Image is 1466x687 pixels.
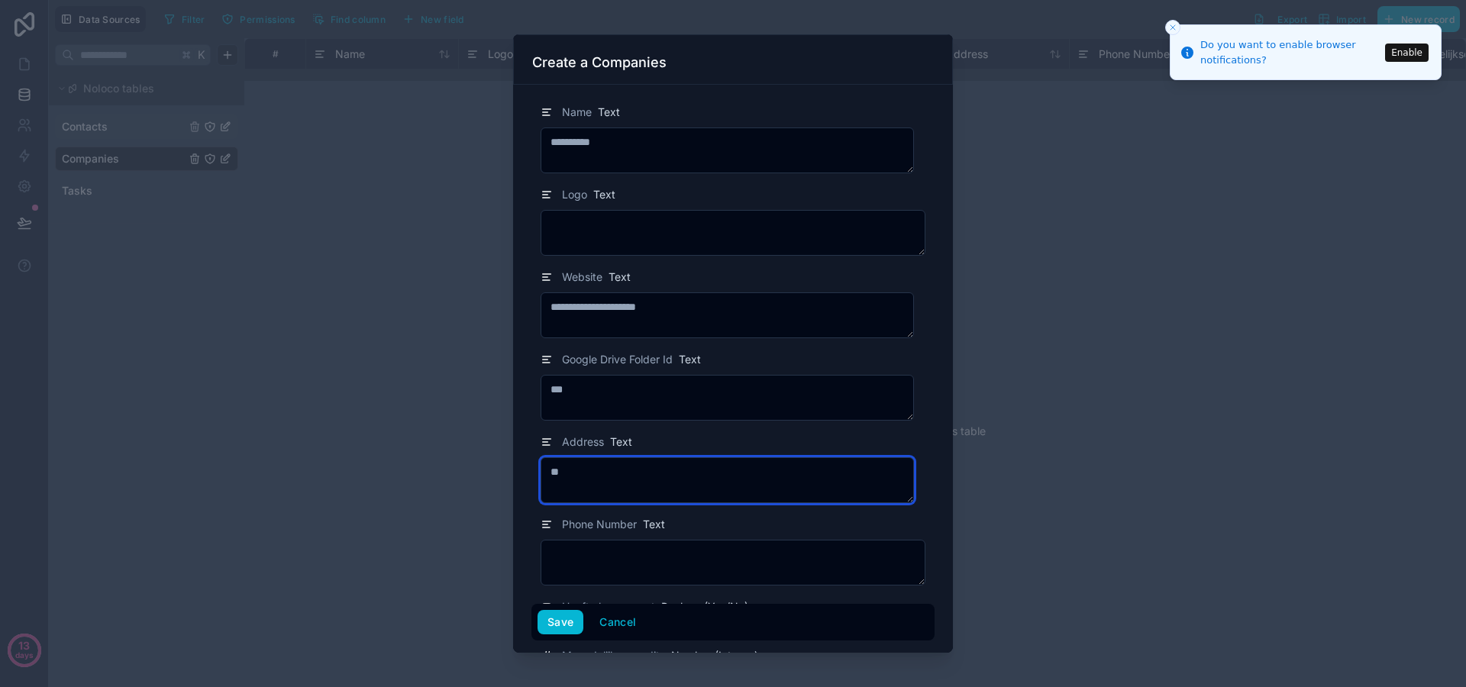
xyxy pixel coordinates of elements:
span: Text [610,434,632,450]
span: Name [562,105,592,120]
span: Phone Number [562,517,637,532]
span: Text [598,105,620,120]
div: Do you want to enable browser notifications? [1200,37,1380,67]
span: Website [562,269,602,285]
span: Text [643,517,665,532]
span: Address [562,434,604,450]
button: Cancel [589,611,646,635]
button: Enable [1385,44,1429,62]
button: Save [538,611,583,635]
span: Text [593,187,615,202]
span: Number (Integer) [671,648,758,663]
span: Heeft abonnement [562,599,655,614]
span: Text [609,269,631,285]
span: Text [679,352,701,367]
h3: Create a Companies [532,53,667,72]
span: Boolean (Yes/No) [661,599,748,614]
span: Maandelijkse credits [562,648,665,663]
span: Google Drive Folder Id [562,352,673,367]
button: Close toast [1165,20,1180,35]
span: Logo [562,187,587,202]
